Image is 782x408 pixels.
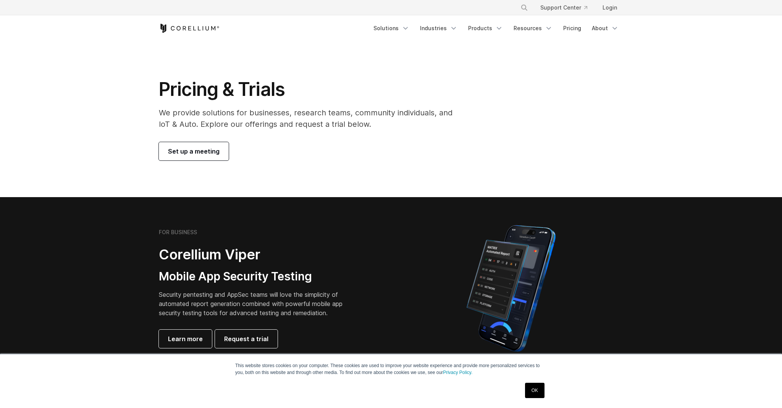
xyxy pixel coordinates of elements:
img: Corellium MATRIX automated report on iPhone showing app vulnerability test results across securit... [454,222,569,355]
button: Search [517,1,531,15]
span: Set up a meeting [168,147,220,156]
a: OK [525,383,544,398]
a: About [587,21,623,35]
p: Security pentesting and AppSec teams will love the simplicity of automated report generation comb... [159,290,354,317]
p: This website stores cookies on your computer. These cookies are used to improve your website expe... [235,362,547,376]
a: Set up a meeting [159,142,229,160]
a: Solutions [369,21,414,35]
a: Pricing [559,21,586,35]
span: Request a trial [224,334,268,343]
p: We provide solutions for businesses, research teams, community individuals, and IoT & Auto. Explo... [159,107,463,130]
a: Support Center [534,1,593,15]
h2: Corellium Viper [159,246,354,263]
a: Resources [509,21,557,35]
h1: Pricing & Trials [159,78,463,101]
a: Products [464,21,507,35]
a: Login [596,1,623,15]
a: Privacy Policy. [443,370,472,375]
div: Navigation Menu [369,21,623,35]
a: Corellium Home [159,24,220,33]
span: Learn more [168,334,203,343]
h6: FOR BUSINESS [159,229,197,236]
a: Request a trial [215,330,278,348]
h3: Mobile App Security Testing [159,269,354,284]
div: Navigation Menu [511,1,623,15]
a: Learn more [159,330,212,348]
a: Industries [415,21,462,35]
